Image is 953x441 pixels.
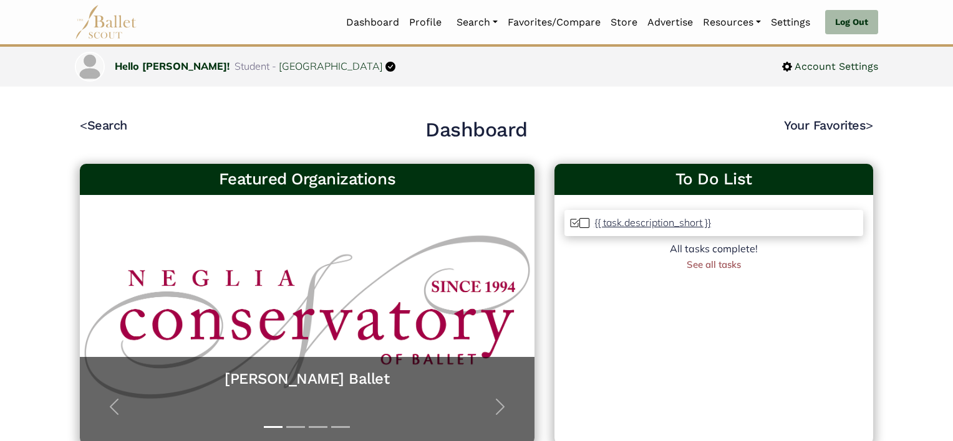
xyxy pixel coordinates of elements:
[606,9,642,36] a: Store
[866,117,873,133] code: >
[76,53,104,80] img: profile picture
[115,60,230,72] a: Hello [PERSON_NAME]!
[341,9,404,36] a: Dashboard
[80,118,127,133] a: <Search
[564,241,863,257] div: All tasks complete!
[309,420,327,434] button: Slide 3
[642,9,698,36] a: Advertise
[80,117,87,133] code: <
[698,9,766,36] a: Resources
[792,59,878,75] span: Account Settings
[264,420,283,434] button: Slide 1
[784,118,873,133] a: Your Favorites>
[92,369,522,389] a: [PERSON_NAME] Ballet
[404,9,447,36] a: Profile
[564,169,863,190] a: To Do List
[766,9,815,36] a: Settings
[503,9,606,36] a: Favorites/Compare
[286,420,305,434] button: Slide 2
[825,10,878,35] a: Log Out
[331,420,350,434] button: Slide 4
[452,9,503,36] a: Search
[687,258,741,270] a: See all tasks
[782,59,878,75] a: Account Settings
[279,60,383,72] a: [GEOGRAPHIC_DATA]
[594,216,711,229] p: {{ task.description_short }}
[235,60,269,72] span: Student
[425,117,528,143] h2: Dashboard
[272,60,276,72] span: -
[90,169,525,190] h3: Featured Organizations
